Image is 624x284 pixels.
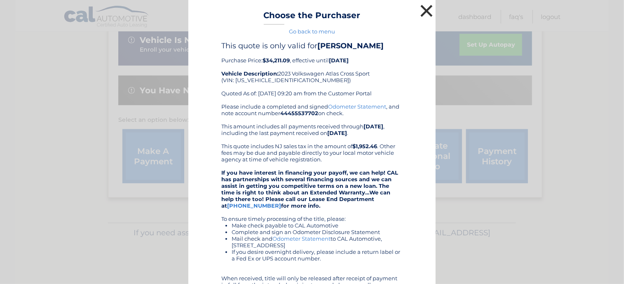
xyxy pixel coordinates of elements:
[327,130,347,136] b: [DATE]
[263,57,290,64] b: $34,211.09
[317,41,384,50] b: [PERSON_NAME]
[364,123,383,130] b: [DATE]
[289,28,335,35] a: Go back to menu
[328,103,386,110] a: Odometer Statement
[221,41,403,50] h4: This quote is only valid for
[221,169,398,209] strong: If you have interest in financing your payoff, we can help! CAL has partnerships with several fin...
[221,70,278,77] strong: Vehicle Description:
[221,41,403,103] div: Purchase Price: , effective until 2023 Volkswagen Atlas Cross Sport (VIN: [US_VEHICLE_IDENTIFICAT...
[280,110,318,116] b: 44455537702
[272,235,331,242] a: Odometer Statement
[329,57,349,64] b: [DATE]
[232,235,403,248] li: Mail check and to CAL Automotive, [STREET_ADDRESS]
[227,202,281,209] a: [PHONE_NUMBER]
[232,248,403,262] li: If you desire overnight delivery, please include a return label or a Fed Ex or UPS account number.
[352,143,377,149] b: $1,952.46
[232,222,403,229] li: Make check payable to CAL Automotive
[232,229,403,235] li: Complete and sign an Odometer Disclosure Statement
[418,2,435,19] button: ×
[264,10,361,25] h3: Choose the Purchaser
